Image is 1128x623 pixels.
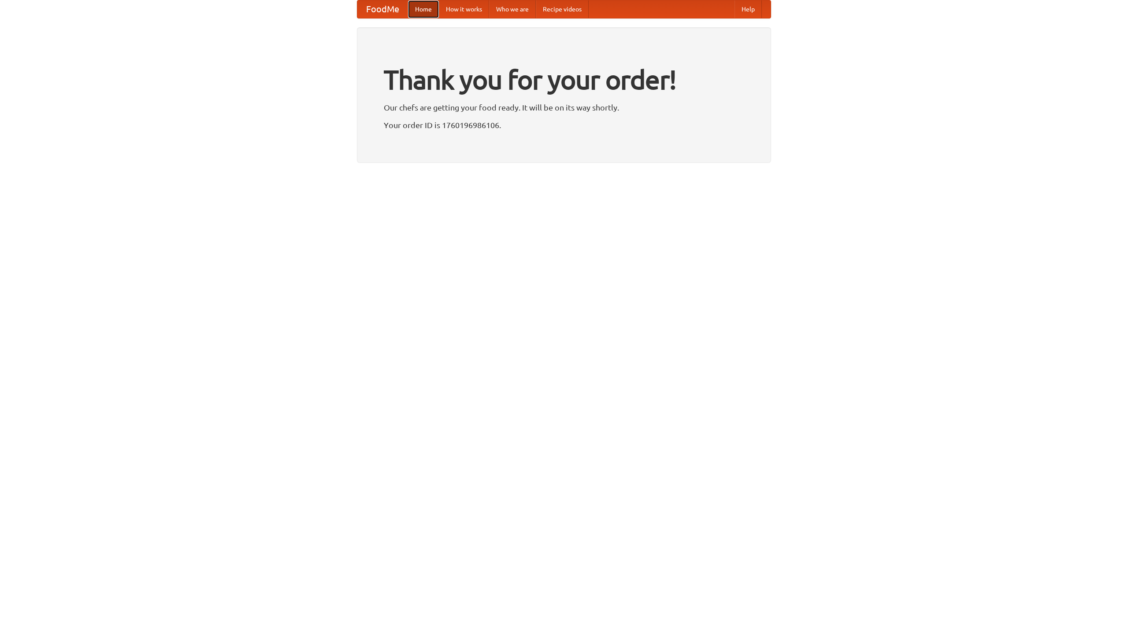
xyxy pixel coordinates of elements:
[384,118,744,132] p: Your order ID is 1760196986106.
[384,101,744,114] p: Our chefs are getting your food ready. It will be on its way shortly.
[735,0,762,18] a: Help
[384,59,744,101] h1: Thank you for your order!
[408,0,439,18] a: Home
[489,0,536,18] a: Who we are
[536,0,589,18] a: Recipe videos
[439,0,489,18] a: How it works
[357,0,408,18] a: FoodMe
